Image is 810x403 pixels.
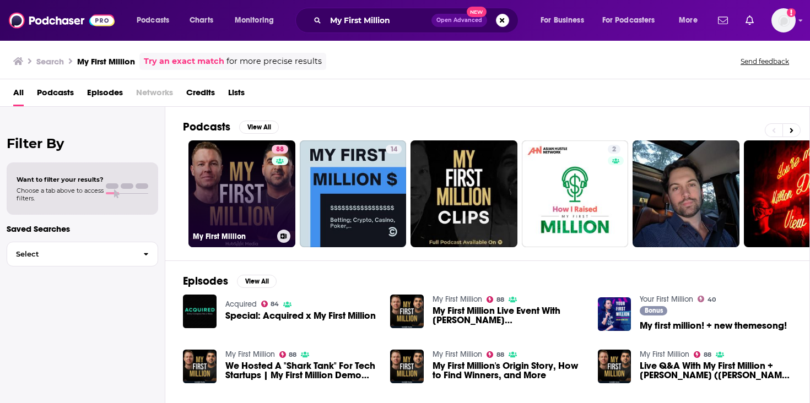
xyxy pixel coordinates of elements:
a: EpisodesView All [183,274,277,288]
a: 88My First Million [188,140,295,247]
a: 88 [487,296,504,303]
span: Want to filter your results? [17,176,104,183]
a: Try an exact match [144,55,224,68]
a: Acquired [225,299,257,309]
a: Podcasts [37,84,74,106]
button: View All [237,275,277,288]
span: Choose a tab above to access filters. [17,187,104,202]
button: Select [7,242,158,266]
span: Open Advanced [436,18,482,23]
button: open menu [533,12,598,29]
button: open menu [129,12,183,29]
a: Show notifications dropdown [714,11,732,30]
img: User Profile [771,8,796,32]
img: Special: Acquired x My First Million [183,295,217,328]
button: View All [239,121,279,134]
h2: Filter By [7,135,158,151]
button: Open AdvancedNew [431,14,487,27]
span: New [467,7,487,17]
a: Lists [228,84,245,106]
a: Special: Acquired x My First Million [225,311,376,320]
a: My First Million Live Event With Andrew Wilkinson (Austin, Texas) (Part 1) [433,306,585,325]
span: Live Q&A With My First Million + [PERSON_NAME] ([PERSON_NAME] Live Event) (Part 2) [640,361,792,380]
a: 88 [487,351,504,358]
a: My First Million [433,350,482,359]
a: 14 [300,140,407,247]
a: PodcastsView All [183,120,279,134]
a: 88 [279,351,297,358]
span: 88 [496,297,504,302]
a: 88 [272,145,288,154]
a: 14 [386,145,402,154]
svg: Add a profile image [787,8,796,17]
a: My First Million [640,350,689,359]
span: More [679,13,698,28]
a: My first million! + new themesong! [640,321,787,330]
span: 2 [612,144,616,155]
h3: My First Million [77,56,135,67]
div: Search podcasts, credits, & more... [306,8,529,33]
span: My First Million Live Event With [PERSON_NAME] ([GEOGRAPHIC_DATA], [US_STATE]) (Part 1) [433,306,585,325]
a: Show notifications dropdown [741,11,758,30]
a: My First Million [433,295,482,304]
span: 88 [276,144,284,155]
span: 84 [271,302,279,307]
span: 40 [708,297,716,302]
img: Podchaser - Follow, Share and Rate Podcasts [9,10,115,31]
button: open menu [595,12,671,29]
p: Saved Searches [7,224,158,234]
span: Bonus [645,307,663,314]
a: 2 [522,140,629,247]
span: 88 [496,352,504,357]
a: Credits [186,84,215,106]
img: My first million! + new themesong! [598,297,631,331]
h2: Episodes [183,274,228,288]
a: Your First Million [640,295,693,304]
span: For Business [541,13,584,28]
a: 40 [698,296,716,302]
h3: Search [36,56,64,67]
button: open menu [671,12,711,29]
a: We Hosted A "Shark Tank" For Tech Startups | My First Million Demo Day [225,361,377,380]
img: We Hosted A "Shark Tank" For Tech Startups | My First Million Demo Day [183,350,217,383]
a: Charts [182,12,220,29]
a: Live Q&A With My First Million + Andrew Wilkinson (Austin Live Event) (Part 2) [640,361,792,380]
img: My First Million Live Event With Andrew Wilkinson (Austin, Texas) (Part 1) [390,295,424,328]
img: Live Q&A With My First Million + Andrew Wilkinson (Austin Live Event) (Part 2) [598,350,631,383]
a: Episodes [87,84,123,106]
input: Search podcasts, credits, & more... [326,12,431,29]
span: 88 [704,352,711,357]
button: open menu [227,12,288,29]
span: Select [7,250,134,258]
span: Monitoring [235,13,274,28]
span: 14 [390,144,397,155]
span: For Podcasters [602,13,655,28]
a: 88 [694,351,711,358]
h3: My First Million [193,232,273,241]
a: My First Million [225,350,275,359]
button: Send feedback [737,57,792,66]
span: 88 [289,352,296,357]
a: My First Million's Origin Story, How to Find Winners, and More [433,361,585,380]
a: All [13,84,24,106]
img: My First Million's Origin Story, How to Find Winners, and More [390,350,424,383]
span: Networks [136,84,173,106]
a: 2 [608,145,620,154]
button: Show profile menu [771,8,796,32]
span: Charts [190,13,213,28]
